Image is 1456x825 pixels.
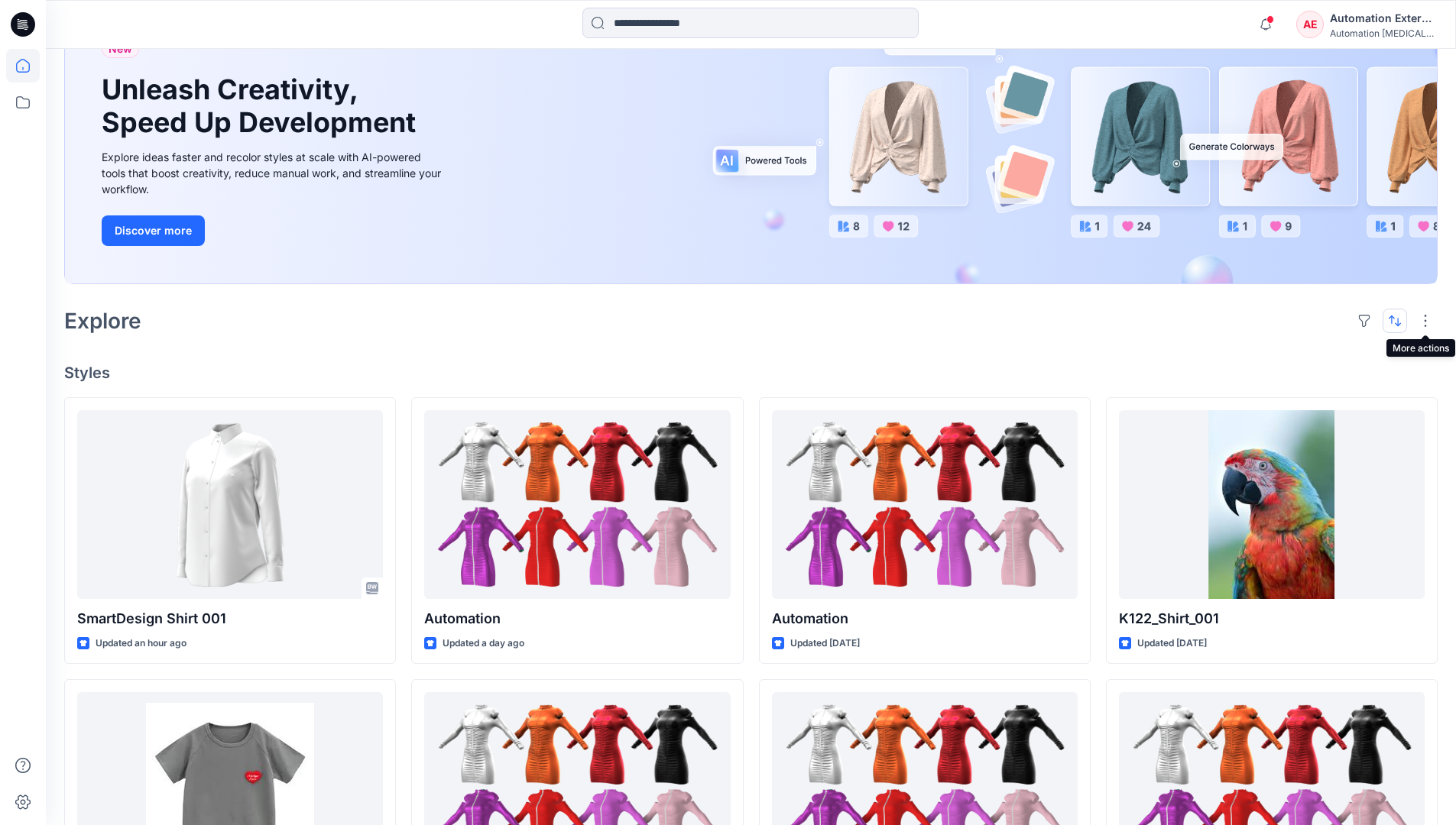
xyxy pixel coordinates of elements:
button: Discover more [102,215,205,246]
div: Automation [MEDICAL_DATA]... [1330,27,1437,39]
div: Explore ideas faster and recolor styles at scale with AI-powered tools that boost creativity, red... [102,149,446,197]
p: K122_Shirt_001 [1119,608,1425,629]
div: AE [1296,11,1324,38]
p: Automation [772,608,1078,629]
p: Updated [DATE] [790,636,860,652]
a: SmartDesign Shirt 001 [77,410,383,599]
a: Automation [424,410,730,599]
p: Updated an hour ago [96,636,186,652]
p: Automation [424,608,730,629]
p: SmartDesign Shirt 001 [77,608,383,629]
a: Discover more [102,215,446,246]
h4: Styles [64,364,1438,382]
a: Automation [772,410,1078,599]
p: Updated a day ago [443,636,524,652]
p: Updated [DATE] [1137,636,1207,652]
h1: Unleash Creativity, Speed Up Development [102,73,423,139]
span: New [109,40,132,58]
div: Automation External [1330,9,1437,27]
a: K122_Shirt_001 [1119,410,1425,599]
h2: Explore [64,309,141,333]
